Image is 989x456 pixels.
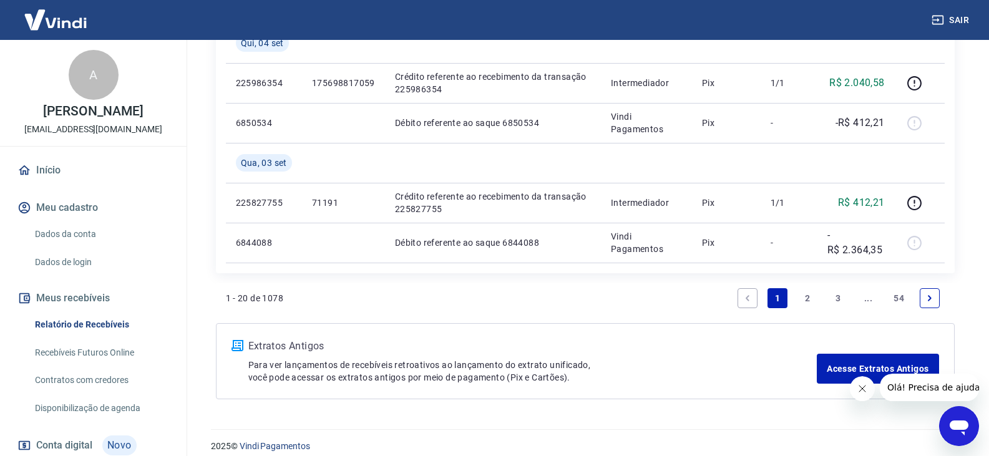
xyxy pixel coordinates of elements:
[240,441,310,451] a: Vindi Pagamentos
[395,117,591,129] p: Débito referente ao saque 6850534
[767,288,787,308] a: Page 1 is your current page
[702,77,751,89] p: Pix
[30,395,172,421] a: Disponibilização de agenda
[611,196,682,209] p: Intermediador
[827,228,885,258] p: -R$ 2.364,35
[15,194,172,221] button: Meu cadastro
[30,340,172,366] a: Recebíveis Futuros Online
[939,406,979,446] iframe: Botão para abrir a janela de mensagens
[312,77,375,89] p: 175698817059
[702,236,751,249] p: Pix
[43,105,143,118] p: [PERSON_NAME]
[236,77,292,89] p: 225986354
[611,77,682,89] p: Intermediador
[395,236,591,249] p: Débito referente ao saque 6844088
[15,1,96,39] img: Vindi
[733,283,945,313] ul: Pagination
[312,196,375,209] p: 71191
[236,196,292,209] p: 225827755
[829,75,884,90] p: R$ 2.040,58
[248,339,817,354] p: Extratos Antigos
[771,77,807,89] p: 1/1
[69,50,119,100] div: A
[771,117,807,129] p: -
[226,292,284,304] p: 1 - 20 de 1078
[611,230,682,255] p: Vindi Pagamentos
[738,288,758,308] a: Previous page
[30,367,172,393] a: Contratos com credores
[36,437,92,454] span: Conta digital
[241,157,287,169] span: Qua, 03 set
[24,123,162,136] p: [EMAIL_ADDRESS][DOMAIN_NAME]
[236,236,292,249] p: 6844088
[702,117,751,129] p: Pix
[828,288,848,308] a: Page 3
[836,115,885,130] p: -R$ 412,21
[30,221,172,247] a: Dados da conta
[889,288,909,308] a: Page 54
[838,195,885,210] p: R$ 412,21
[15,157,172,184] a: Início
[702,196,751,209] p: Pix
[771,236,807,249] p: -
[30,250,172,275] a: Dados de login
[15,284,172,312] button: Meus recebíveis
[395,190,591,215] p: Crédito referente ao recebimento da transação 225827755
[850,376,875,401] iframe: Fechar mensagem
[920,288,940,308] a: Next page
[231,340,243,351] img: ícone
[248,359,817,384] p: Para ver lançamentos de recebíveis retroativos ao lançamento do extrato unificado, você pode aces...
[30,312,172,337] a: Relatório de Recebíveis
[395,70,591,95] p: Crédito referente ao recebimento da transação 225986354
[817,354,938,384] a: Acesse Extratos Antigos
[771,196,807,209] p: 1/1
[880,374,979,401] iframe: Mensagem da empresa
[859,288,879,308] a: Jump forward
[929,9,974,32] button: Sair
[798,288,818,308] a: Page 2
[211,440,959,453] p: 2025 ©
[102,435,137,455] span: Novo
[236,117,292,129] p: 6850534
[7,9,105,19] span: Olá! Precisa de ajuda?
[241,37,284,49] span: Qui, 04 set
[611,110,682,135] p: Vindi Pagamentos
